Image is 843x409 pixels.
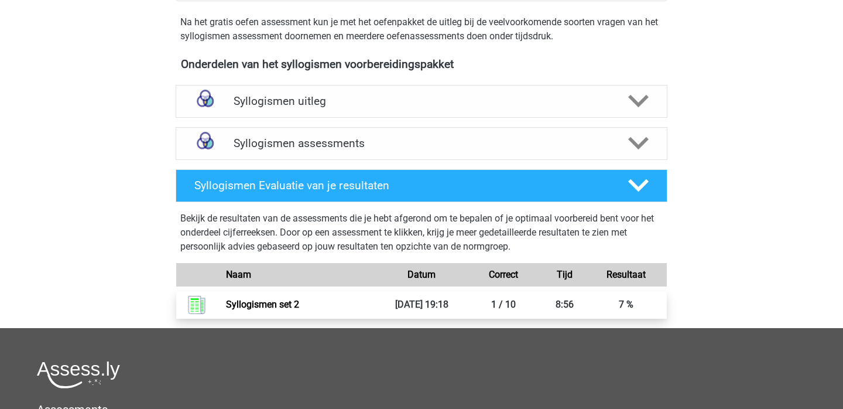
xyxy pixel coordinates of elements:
div: Tijd [544,268,585,282]
img: Assessly logo [37,361,120,388]
a: assessments Syllogismen assessments [171,127,672,160]
img: syllogismen assessments [190,128,220,158]
h4: Syllogismen Evaluatie van je resultaten [194,179,609,192]
div: Correct [462,268,544,282]
div: Na het gratis oefen assessment kun je met het oefenpakket de uitleg bij de veelvoorkomende soorte... [176,15,667,43]
div: Resultaat [585,268,667,282]
div: Naam [217,268,381,282]
a: uitleg Syllogismen uitleg [171,85,672,118]
h4: Onderdelen van het syllogismen voorbereidingspakket [181,57,662,71]
div: Datum [381,268,462,282]
a: Syllogismen set 2 [226,299,299,310]
h4: Syllogismen uitleg [234,94,609,108]
p: Bekijk de resultaten van de assessments die je hebt afgerond om te bepalen of je optimaal voorber... [180,212,663,254]
img: syllogismen uitleg [190,86,220,116]
a: Syllogismen Evaluatie van je resultaten [171,169,672,202]
h4: Syllogismen assessments [234,137,609,150]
